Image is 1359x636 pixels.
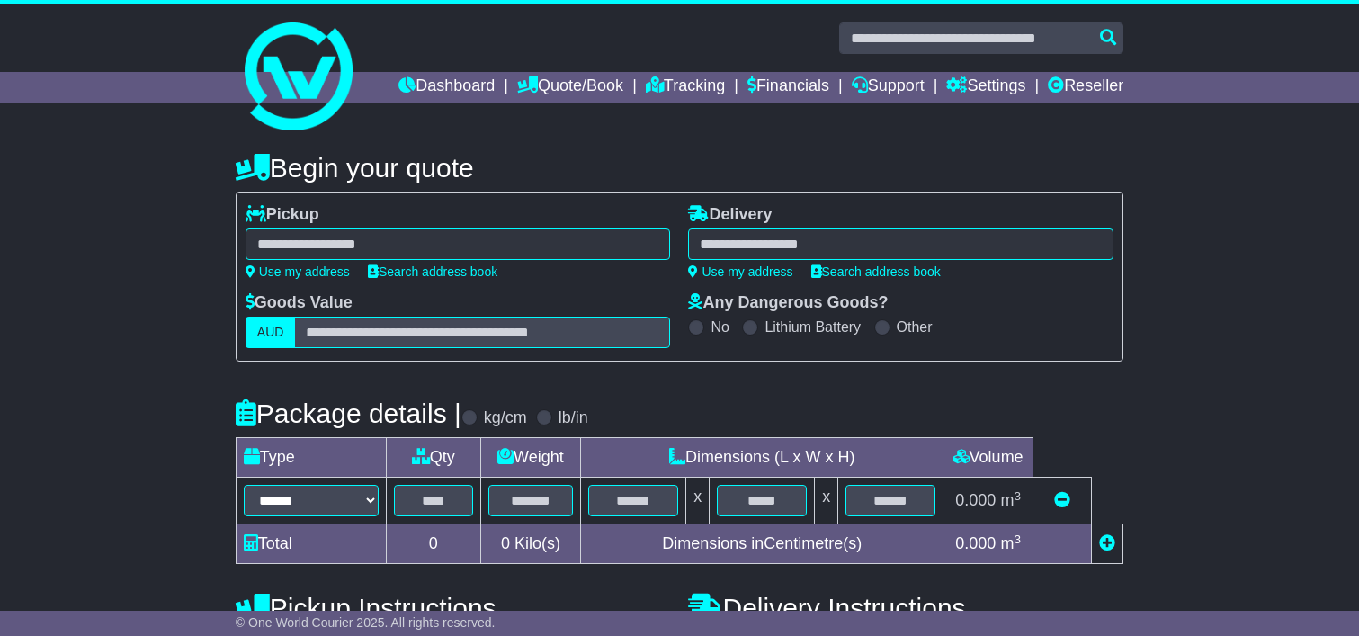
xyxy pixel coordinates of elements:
[246,205,319,225] label: Pickup
[1014,489,1021,503] sup: 3
[517,72,623,103] a: Quote/Book
[815,478,838,524] td: x
[236,524,386,564] td: Total
[688,293,888,313] label: Any Dangerous Goods?
[368,264,497,279] a: Search address book
[688,593,1123,623] h4: Delivery Instructions
[236,615,496,630] span: © One World Courier 2025. All rights reserved.
[764,318,861,336] label: Lithium Battery
[236,399,461,428] h4: Package details |
[686,478,710,524] td: x
[1099,534,1115,552] a: Add new item
[480,524,581,564] td: Kilo(s)
[955,491,996,509] span: 0.000
[236,438,386,478] td: Type
[398,72,495,103] a: Dashboard
[480,438,581,478] td: Weight
[688,264,792,279] a: Use my address
[236,153,1123,183] h4: Begin your quote
[246,293,353,313] label: Goods Value
[897,318,933,336] label: Other
[711,318,729,336] label: No
[386,438,480,478] td: Qty
[852,72,925,103] a: Support
[1048,72,1123,103] a: Reseller
[1054,491,1070,509] a: Remove this item
[1000,491,1021,509] span: m
[484,408,527,428] label: kg/cm
[946,72,1025,103] a: Settings
[581,438,943,478] td: Dimensions (L x W x H)
[747,72,829,103] a: Financials
[501,534,510,552] span: 0
[246,264,350,279] a: Use my address
[581,524,943,564] td: Dimensions in Centimetre(s)
[811,264,941,279] a: Search address book
[955,534,996,552] span: 0.000
[943,438,1033,478] td: Volume
[1014,533,1021,546] sup: 3
[1000,534,1021,552] span: m
[246,317,296,348] label: AUD
[559,408,588,428] label: lb/in
[236,593,671,623] h4: Pickup Instructions
[688,205,772,225] label: Delivery
[646,72,725,103] a: Tracking
[386,524,480,564] td: 0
